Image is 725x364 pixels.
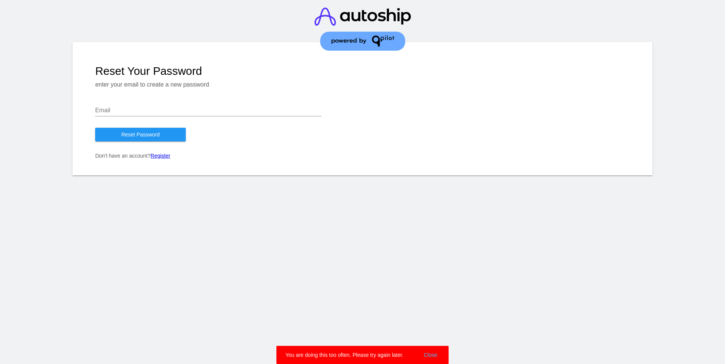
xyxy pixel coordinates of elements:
simple-snack-bar: You are doing this too often. Please try again later. [285,351,440,359]
h1: Reset Your Password [95,65,630,77]
button: Close [421,351,440,359]
p: Don't have an account? [95,153,630,159]
span: Reset Password [121,132,160,138]
input: Email [95,107,322,114]
p: enter your email to create a new password [95,81,630,88]
a: Register [151,153,170,159]
button: Reset Password [95,128,186,141]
